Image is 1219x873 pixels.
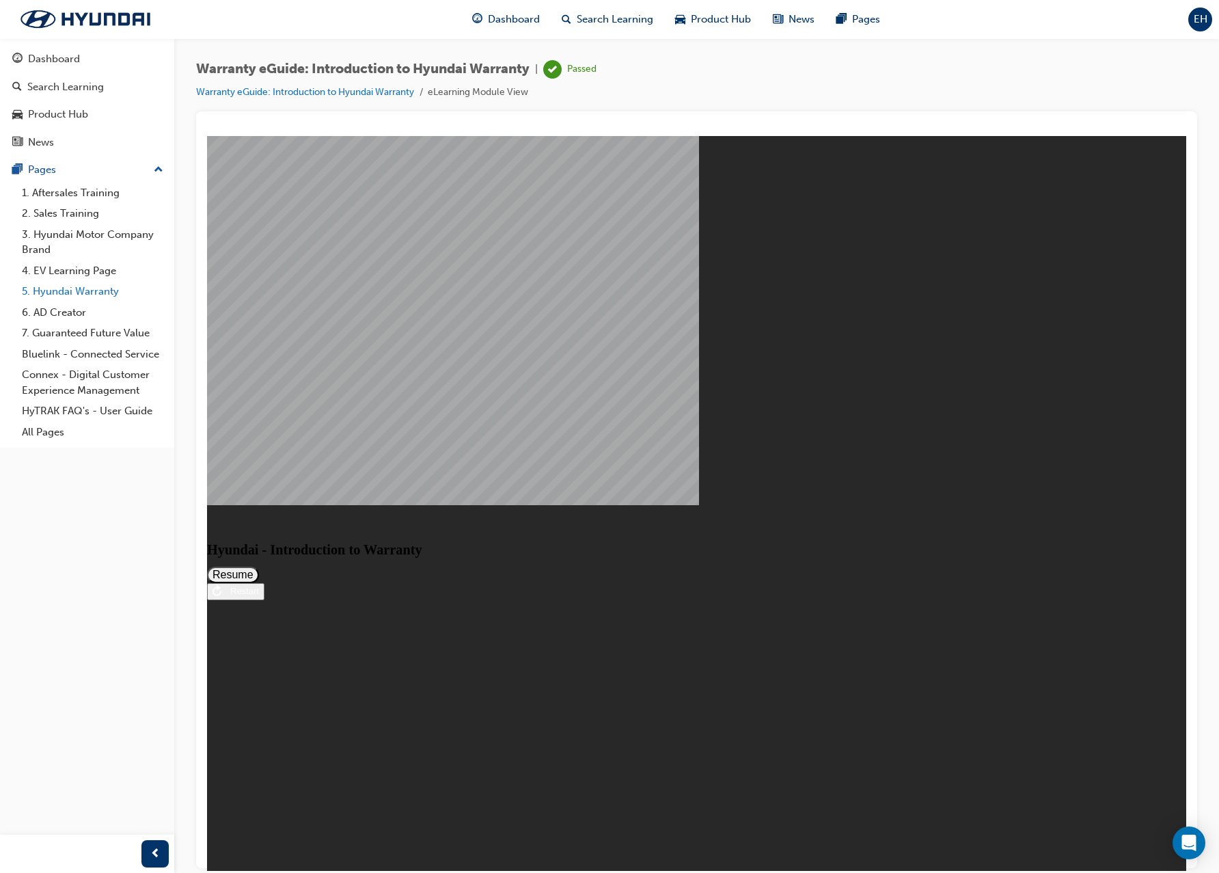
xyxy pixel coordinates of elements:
[154,161,163,179] span: up-icon
[5,157,169,183] button: Pages
[28,162,56,178] div: Pages
[551,5,664,33] a: search-iconSearch Learning
[12,53,23,66] span: guage-icon
[12,137,23,149] span: news-icon
[1188,8,1212,31] button: EH
[16,302,169,323] a: 6. AD Creator
[762,5,825,33] a: news-iconNews
[16,323,169,344] a: 7. Guaranteed Future Value
[16,183,169,204] a: 1. Aftersales Training
[543,60,562,79] span: learningRecordVerb_PASS-icon
[150,846,161,863] span: prev-icon
[535,62,538,77] span: |
[27,79,104,95] div: Search Learning
[567,63,597,76] div: Passed
[28,51,80,67] div: Dashboard
[12,164,23,176] span: pages-icon
[16,203,169,224] a: 2. Sales Training
[16,281,169,302] a: 5. Hyundai Warranty
[12,81,22,94] span: search-icon
[16,344,169,365] a: Bluelink - Connected Service
[852,12,880,27] span: Pages
[5,102,169,127] a: Product Hub
[16,260,169,282] a: 4. EV Learning Page
[16,401,169,422] a: HyTRAK FAQ's - User Guide
[428,85,528,100] li: eLearning Module View
[28,135,54,150] div: News
[488,12,540,27] span: Dashboard
[7,5,164,33] img: Trak
[691,12,751,27] span: Product Hub
[5,46,169,72] a: Dashboard
[836,11,847,28] span: pages-icon
[5,130,169,155] a: News
[16,422,169,443] a: All Pages
[825,5,891,33] a: pages-iconPages
[196,86,414,98] a: Warranty eGuide: Introduction to Hyundai Warranty
[472,11,482,28] span: guage-icon
[773,11,783,28] span: news-icon
[562,11,571,28] span: search-icon
[5,44,169,157] button: DashboardSearch LearningProduct HubNews
[16,224,169,260] a: 3. Hyundai Motor Company Brand
[675,11,685,28] span: car-icon
[28,107,88,122] div: Product Hub
[1194,12,1207,27] span: EH
[461,5,551,33] a: guage-iconDashboard
[577,12,653,27] span: Search Learning
[1173,827,1205,859] div: Open Intercom Messenger
[5,75,169,100] a: Search Learning
[196,62,530,77] span: Warranty eGuide: Introduction to Hyundai Warranty
[12,109,23,121] span: car-icon
[789,12,814,27] span: News
[664,5,762,33] a: car-iconProduct Hub
[16,364,169,401] a: Connex - Digital Customer Experience Management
